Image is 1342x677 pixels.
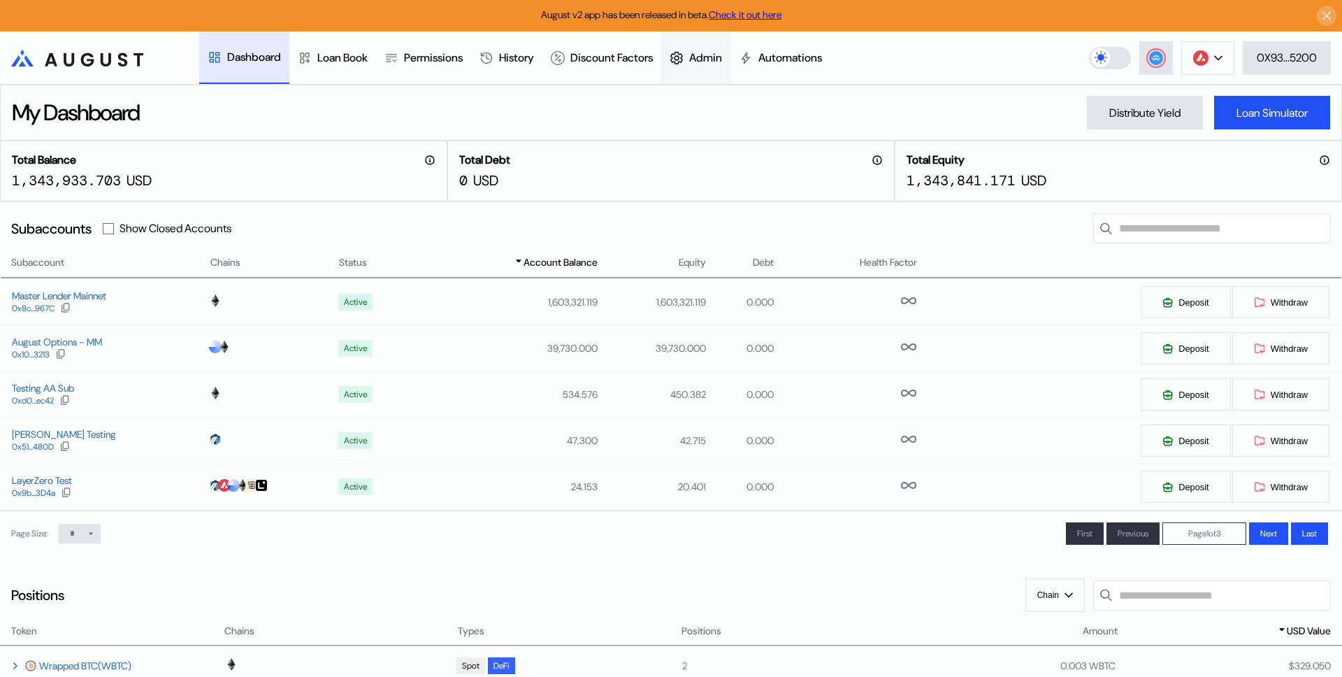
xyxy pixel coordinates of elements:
[209,479,222,492] img: chain logo
[524,255,598,270] span: Account Balance
[860,255,917,270] span: Health Factor
[1140,424,1231,457] button: Deposit
[12,304,55,313] div: 0x8c...967C
[707,325,774,371] td: 0.000
[225,658,238,671] img: chain logo
[209,294,222,307] img: chain logo
[1193,50,1208,66] img: chain logo
[681,624,721,639] span: Positions
[1140,332,1231,365] button: Deposit
[12,382,74,394] div: Testing AA Sub
[598,279,707,325] td: 1,603,321.119
[404,50,463,65] div: Permissions
[1214,96,1330,129] button: Loan Simulator
[39,660,131,672] a: Wrapped BTC(WBTC)
[1302,528,1317,539] span: Last
[1287,624,1331,639] span: USD Value
[420,464,599,510] td: 24.153
[1140,378,1231,411] button: Deposit
[679,255,706,270] span: Equity
[1232,285,1330,319] button: Withdraw
[499,50,534,65] div: History
[709,8,781,21] a: Check it out here
[12,350,50,359] div: 0x10...3213
[907,152,965,167] h2: Total Equity
[218,479,231,492] img: chain logo
[224,624,254,639] span: Chains
[598,464,707,510] td: 20.401
[1236,106,1308,120] div: Loan Simulator
[12,428,116,441] div: [PERSON_NAME] Testing
[420,371,599,418] td: 534.576
[12,290,106,302] div: Master Lender Mainnet
[12,336,102,348] div: August Options - MM
[344,297,367,307] div: Active
[317,50,368,65] div: Loan Book
[1271,482,1308,492] span: Withdraw
[210,255,240,270] span: Chains
[1232,470,1330,504] button: Withdraw
[12,474,72,487] div: LayerZero Test
[682,660,889,672] div: 2
[12,442,54,452] div: 0x51...480D
[344,390,367,399] div: Active
[1289,660,1331,672] div: $ 329.050
[1243,41,1331,75] button: 0X93...5200
[376,32,471,84] a: Permissions
[1106,522,1160,545] button: Previous
[1021,171,1046,190] div: USD
[707,371,774,418] td: 0.000
[1118,528,1148,539] span: Previous
[542,32,661,84] a: Discount Factors
[209,387,222,399] img: chain logo
[462,661,479,671] div: Spot
[25,660,36,671] img: wrapped_bitcoin_wbtc.png
[12,152,76,167] h2: Total Balance
[289,32,376,84] a: Loan Book
[245,479,258,492] img: chain logo
[458,624,484,639] span: Types
[707,464,774,510] td: 0.000
[12,171,121,190] div: 1,343,933.703
[420,279,599,325] td: 1,603,321.119
[420,418,599,464] td: 47.300
[1271,343,1308,354] span: Withdraw
[199,32,289,84] a: Dashboard
[12,396,54,406] div: 0xd0...ec42
[1232,378,1330,411] button: Withdraw
[218,341,231,353] img: chain logo
[209,433,222,446] img: chain logo
[471,32,542,84] a: History
[11,586,64,604] div: Positions
[570,50,653,65] div: Discount Factors
[1140,285,1231,319] button: Deposit
[11,220,92,238] div: Subaccounts
[344,482,367,492] div: Active
[12,98,139,127] div: My Dashboard
[1178,297,1208,308] span: Deposit
[344,343,367,353] div: Active
[420,325,599,371] td: 39,730.000
[1178,436,1208,446] span: Deposit
[707,279,774,325] td: 0.000
[1291,522,1328,545] button: Last
[1077,528,1092,539] span: First
[758,50,822,65] div: Automations
[1271,390,1308,400] span: Withdraw
[1257,50,1317,65] div: 0X93...5200
[707,418,774,464] td: 0.000
[598,371,707,418] td: 450.382
[1178,482,1208,492] span: Deposit
[598,325,707,371] td: 39,730.000
[1025,578,1085,612] button: Chain
[1271,297,1308,308] span: Withdraw
[661,32,730,84] a: Admin
[120,221,231,236] label: Show Closed Accounts
[1260,528,1277,539] span: Next
[339,255,367,270] span: Status
[11,624,37,639] span: Token
[227,479,240,492] img: chain logo
[459,171,468,190] div: 0
[11,528,48,539] div: Page Size:
[689,50,722,65] div: Admin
